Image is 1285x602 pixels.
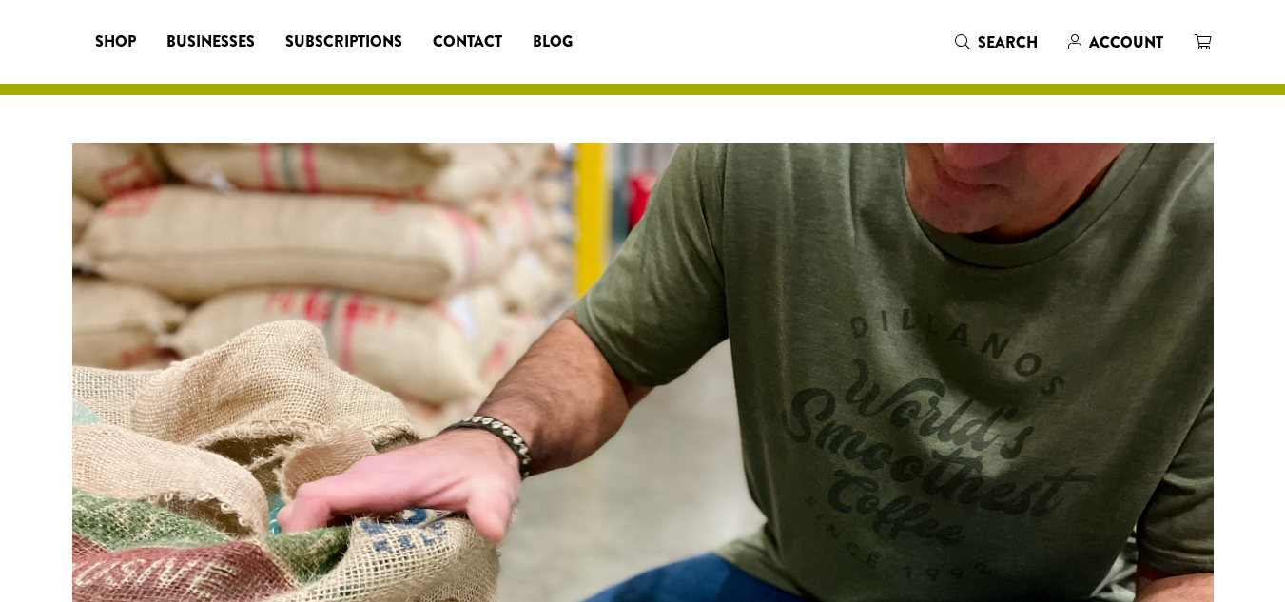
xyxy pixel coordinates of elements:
a: Shop [80,27,151,57]
span: Blog [533,30,573,54]
a: Businesses [151,27,270,57]
a: Search [940,27,1053,58]
a: Contact [418,27,517,57]
span: Shop [95,30,136,54]
span: Businesses [166,30,255,54]
a: Blog [517,27,588,57]
span: Search [978,31,1038,53]
a: Account [1053,27,1178,58]
span: Contact [433,30,502,54]
a: Subscriptions [270,27,418,57]
span: Account [1089,31,1163,53]
span: Subscriptions [285,30,402,54]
